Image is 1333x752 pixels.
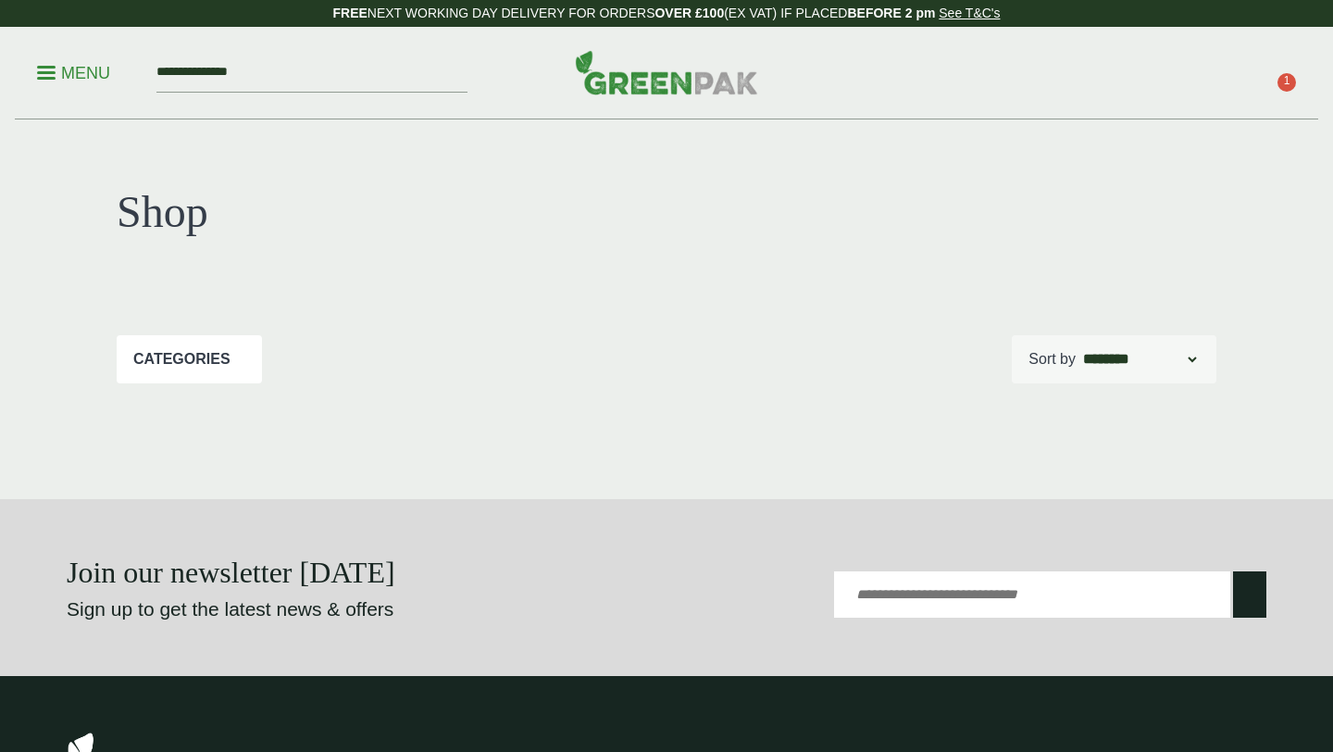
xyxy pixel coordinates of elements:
[37,62,110,84] p: Menu
[1028,348,1076,370] p: Sort by
[133,348,230,370] p: Categories
[67,556,395,589] strong: Join our newsletter [DATE]
[332,6,367,20] strong: FREE
[67,595,606,624] p: Sign up to get the latest news & offers
[575,50,758,94] img: GreenPak Supplies
[847,6,935,20] strong: BEFORE 2 pm
[1277,73,1296,92] span: 1
[117,185,666,239] h1: Shop
[37,62,110,81] a: Menu
[654,6,724,20] strong: OVER £100
[1079,348,1200,370] select: Shop order
[939,6,1000,20] a: See T&C's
